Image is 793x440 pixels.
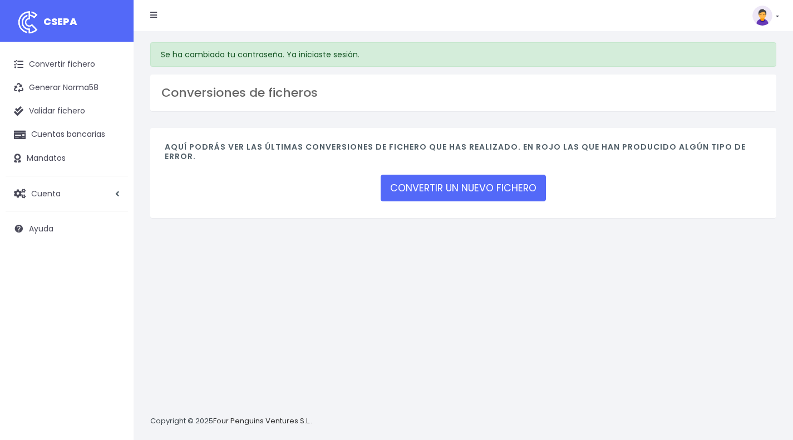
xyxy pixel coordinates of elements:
img: profile [752,6,772,26]
a: Cuenta [6,182,128,205]
a: Mandatos [6,147,128,170]
a: Convertir fichero [6,53,128,76]
a: Validar fichero [6,100,128,123]
span: Cuenta [31,187,61,199]
h3: Conversiones de ficheros [161,86,765,100]
div: Se ha cambiado tu contraseña. Ya iniciaste sesión. [150,42,776,67]
a: Generar Norma58 [6,76,128,100]
img: logo [14,8,42,36]
span: Ayuda [29,223,53,234]
span: CSEPA [43,14,77,28]
a: Ayuda [6,217,128,240]
a: CONVERTIR UN NUEVO FICHERO [381,175,546,201]
h4: Aquí podrás ver las últimas conversiones de fichero que has realizado. En rojo las que han produc... [165,142,762,167]
p: Copyright © 2025 . [150,416,312,427]
a: Cuentas bancarias [6,123,128,146]
a: Four Penguins Ventures S.L. [213,416,311,426]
